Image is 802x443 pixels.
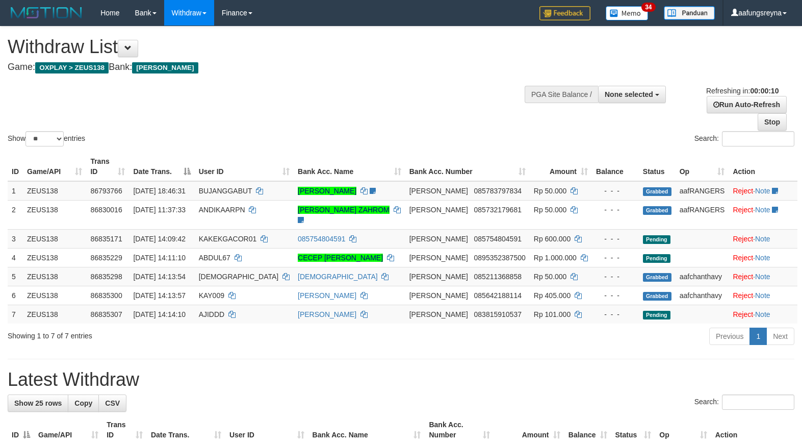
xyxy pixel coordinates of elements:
[132,62,198,73] span: [PERSON_NAME]
[23,200,86,229] td: ZEUS138
[8,248,23,267] td: 4
[133,254,185,262] span: [DATE] 14:11:10
[405,152,530,181] th: Bank Acc. Number: activate to sort column ascending
[90,273,122,281] span: 86835298
[729,305,797,324] td: ·
[592,152,639,181] th: Balance
[709,328,750,345] a: Previous
[409,310,468,318] span: [PERSON_NAME]
[199,310,225,318] span: AJIDDD
[707,96,787,113] a: Run Auto-Refresh
[199,254,230,262] span: ABDUL67
[729,229,797,248] td: ·
[664,6,715,20] img: panduan.png
[676,152,729,181] th: Op: activate to sort column ascending
[298,235,345,243] a: 085754804591
[23,229,86,248] td: ZEUS138
[8,305,23,324] td: 7
[755,235,770,243] a: Note
[534,235,571,243] span: Rp 600.000
[23,267,86,286] td: ZEUS138
[298,206,390,214] a: [PERSON_NAME] ZAHROM
[534,291,571,300] span: Rp 405.000
[758,113,787,131] a: Stop
[90,206,122,214] span: 86830016
[749,328,767,345] a: 1
[733,310,753,318] a: Reject
[755,206,770,214] a: Note
[474,206,522,214] span: Copy 085732179681 to clipboard
[199,206,245,214] span: ANDIKAARPN
[596,234,635,244] div: - - -
[74,399,92,407] span: Copy
[755,291,770,300] a: Note
[8,62,525,72] h4: Game: Bank:
[8,395,68,412] a: Show 25 rows
[596,272,635,282] div: - - -
[133,310,185,318] span: [DATE] 14:14:10
[534,273,567,281] span: Rp 50.000
[755,273,770,281] a: Note
[68,395,99,412] a: Copy
[643,206,671,215] span: Grabbed
[694,131,794,146] label: Search:
[90,187,122,195] span: 86793766
[534,206,567,214] span: Rp 50.000
[722,131,794,146] input: Search:
[474,273,522,281] span: Copy 085211368858 to clipboard
[409,291,468,300] span: [PERSON_NAME]
[98,395,126,412] a: CSV
[298,310,356,318] a: [PERSON_NAME]
[596,309,635,319] div: - - -
[409,206,468,214] span: [PERSON_NAME]
[676,181,729,201] td: aafRANGERS
[643,254,670,263] span: Pending
[733,187,753,195] a: Reject
[729,267,797,286] td: ·
[23,248,86,267] td: ZEUS138
[474,310,522,318] span: Copy 083815910537 to clipboard
[129,152,194,181] th: Date Trans.: activate to sort column descending
[294,152,405,181] th: Bank Acc. Name: activate to sort column ascending
[8,200,23,229] td: 2
[8,5,85,20] img: MOTION_logo.png
[755,310,770,318] a: Note
[596,186,635,196] div: - - -
[643,311,670,319] span: Pending
[90,254,122,262] span: 86835229
[8,327,326,341] div: Showing 1 to 7 of 7 entries
[35,62,109,73] span: OXPLAY > ZEUS138
[409,187,468,195] span: [PERSON_NAME]
[596,205,635,215] div: - - -
[8,286,23,305] td: 6
[8,229,23,248] td: 3
[643,273,671,282] span: Grabbed
[133,291,185,300] span: [DATE] 14:13:57
[676,267,729,286] td: aafchanthavy
[755,254,770,262] a: Note
[298,273,378,281] a: [DEMOGRAPHIC_DATA]
[298,254,383,262] a: CECEP [PERSON_NAME]
[534,254,577,262] span: Rp 1.000.000
[199,291,224,300] span: KAY009
[8,181,23,201] td: 1
[199,273,279,281] span: [DEMOGRAPHIC_DATA]
[596,290,635,301] div: - - -
[474,254,526,262] span: Copy 0895352387500 to clipboard
[606,6,649,20] img: Button%20Memo.svg
[676,200,729,229] td: aafRANGERS
[133,187,185,195] span: [DATE] 18:46:31
[729,286,797,305] td: ·
[409,273,468,281] span: [PERSON_NAME]
[298,187,356,195] a: [PERSON_NAME]
[733,291,753,300] a: Reject
[766,328,794,345] a: Next
[8,267,23,286] td: 5
[525,86,598,103] div: PGA Site Balance /
[23,286,86,305] td: ZEUS138
[86,152,129,181] th: Trans ID: activate to sort column ascending
[409,254,468,262] span: [PERSON_NAME]
[474,187,522,195] span: Copy 085783797834 to clipboard
[90,291,122,300] span: 86835300
[722,395,794,410] input: Search:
